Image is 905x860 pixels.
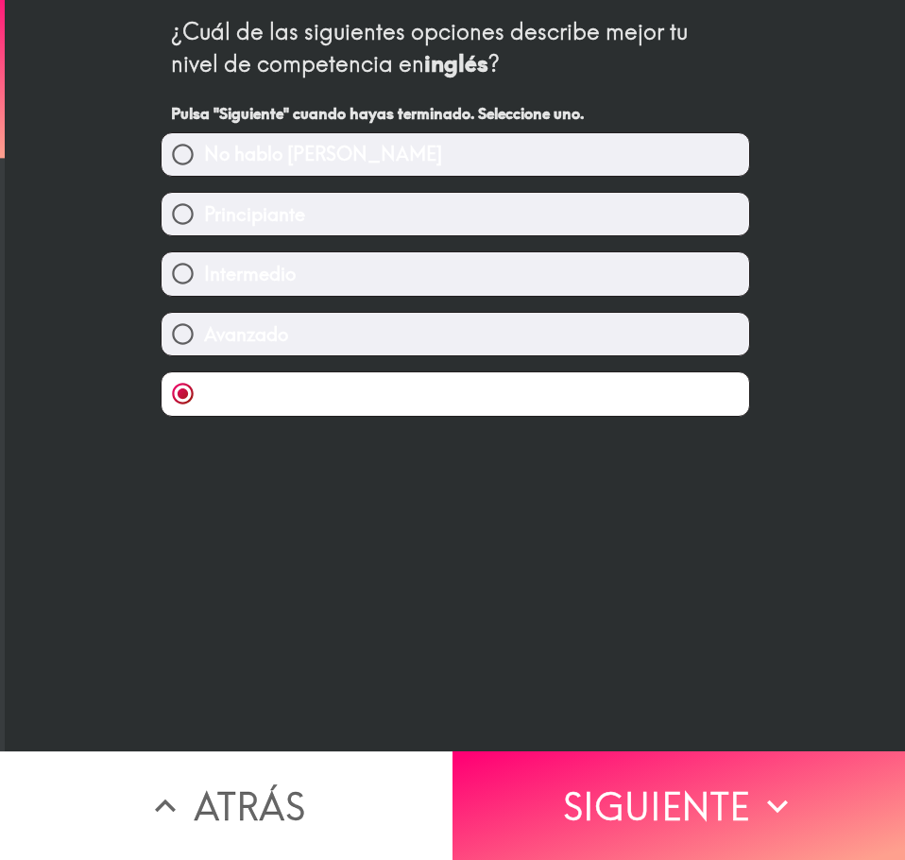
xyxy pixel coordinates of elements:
[204,381,266,407] span: Fluente
[162,372,749,415] button: Fluente
[452,751,905,860] button: Siguiente
[204,261,296,287] span: Intermedio
[162,133,749,176] button: No hablo [PERSON_NAME]
[424,49,488,77] b: inglés
[204,141,442,167] span: No hablo [PERSON_NAME]
[204,201,305,228] span: Principiante
[171,103,740,124] h6: Pulsa "Siguiente" cuando hayas terminado. Seleccione uno.
[162,252,749,295] button: Intermedio
[204,321,288,348] span: Avanzado
[162,313,749,355] button: Avanzado
[171,16,740,79] div: ¿Cuál de las siguientes opciones describe mejor tu nivel de competencia en ?
[162,193,749,235] button: Principiante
